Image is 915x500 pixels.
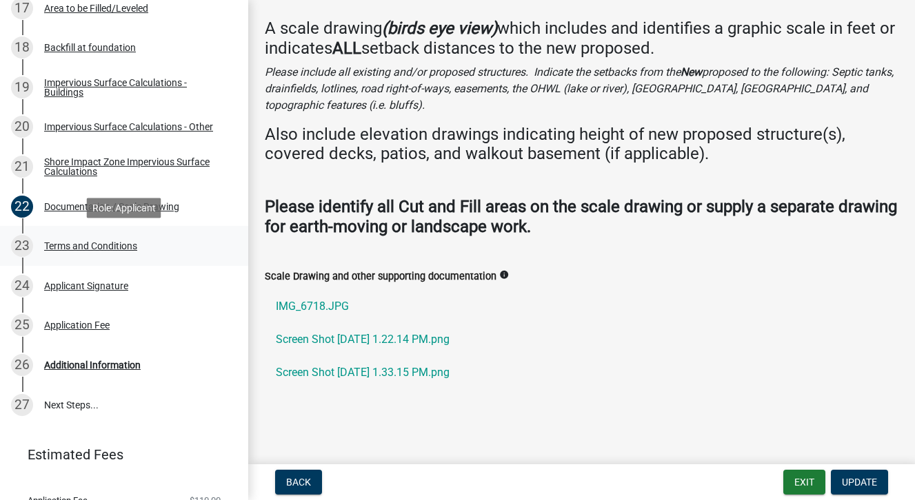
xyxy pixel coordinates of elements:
div: 24 [11,275,33,297]
div: Impervious Surface Calculations - Other [44,122,213,132]
div: 20 [11,116,33,138]
div: Backfill at foundation [44,43,136,52]
div: Documentation / Scale Drawing [44,202,179,211]
button: Exit [783,470,825,494]
div: Shore Impact Zone Impervious Surface Calculations [44,157,226,176]
div: 22 [11,196,33,218]
div: 27 [11,394,33,416]
span: Update [842,477,877,488]
strong: ALL [332,39,361,58]
i: info [499,270,509,280]
div: Area to be Filled/Leveled [44,3,148,13]
strong: New [681,65,702,79]
div: 19 [11,76,33,98]
a: IMG_6718.JPG [265,290,898,323]
div: 21 [11,156,33,178]
a: Estimated Fees [11,441,226,468]
div: 23 [11,235,33,257]
div: 26 [11,354,33,376]
div: Impervious Surface Calculations - Buildings [44,78,226,97]
a: Screen Shot [DATE] 1.22.14 PM.png [265,323,898,356]
div: Role: Applicant [87,198,161,218]
div: 25 [11,314,33,336]
div: Applicant Signature [44,281,128,291]
div: Additional Information [44,360,141,370]
strong: Please identify all Cut and Fill areas on the scale drawing or supply a separate drawing for eart... [265,197,897,236]
button: Update [831,470,888,494]
strong: (birds eye view) [382,19,497,38]
h4: A scale drawing which includes and identifies a graphic scale in feet or indicates setback distan... [265,19,898,59]
label: Scale Drawing and other supporting documentation [265,272,496,282]
span: Back [286,477,311,488]
div: 18 [11,37,33,59]
h4: Also include elevation drawings indicating height of new proposed structure(s), covered decks, pa... [265,125,898,165]
i: Please include all existing and/or proposed structures. Indicate the setbacks from the proposed t... [265,65,894,112]
div: Terms and Conditions [44,241,137,251]
button: Back [275,470,322,494]
a: Screen Shot [DATE] 1.33.15 PM.png [265,356,898,389]
div: Application Fee [44,320,110,330]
